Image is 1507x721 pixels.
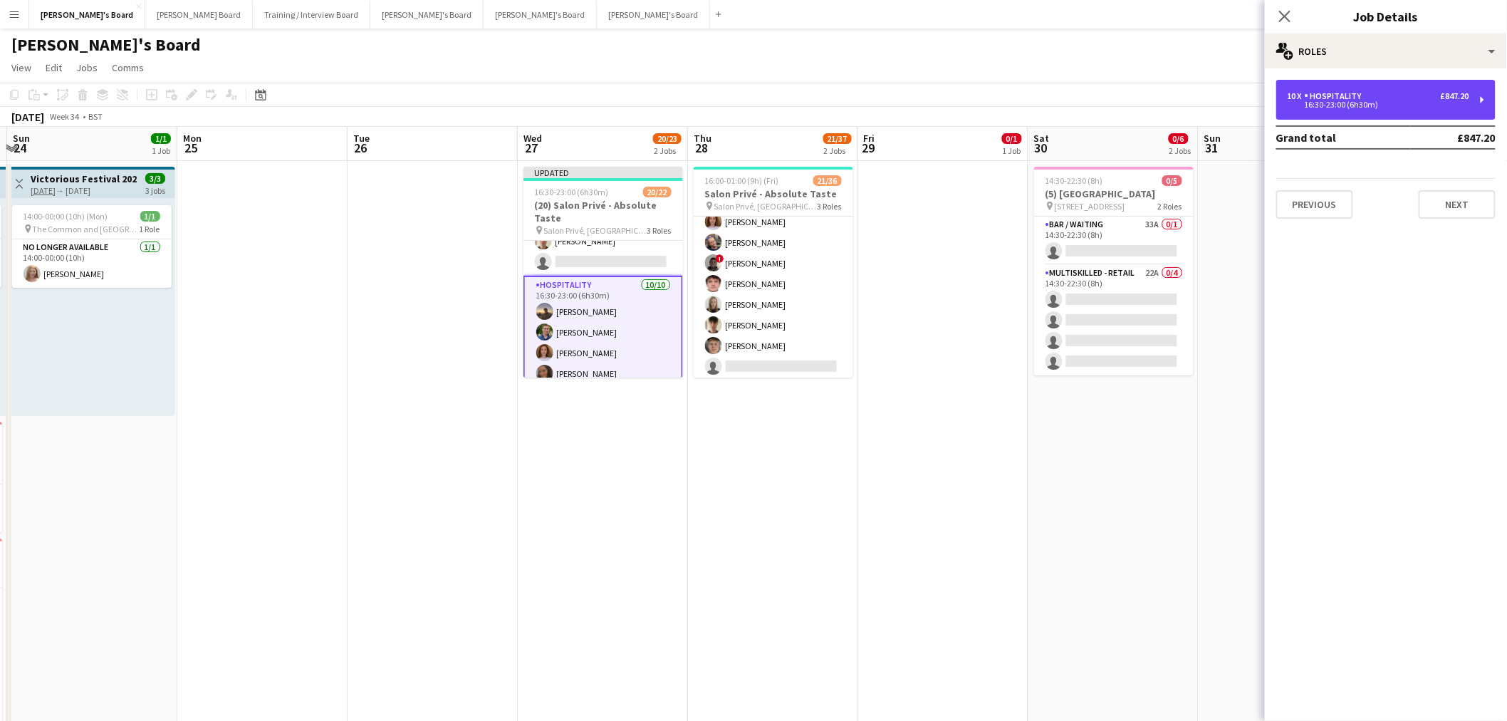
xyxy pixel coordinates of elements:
[716,254,724,263] span: !
[1158,201,1182,212] span: 2 Roles
[1265,34,1507,68] div: Roles
[11,61,31,74] span: View
[1003,145,1021,156] div: 1 Job
[1288,101,1469,108] div: 16:30-23:00 (6h30m)
[12,205,172,288] app-job-card: 14:00-00:00 (10h) (Mon)1/1 The Common and [GEOGRAPHIC_DATA], [GEOGRAPHIC_DATA], [GEOGRAPHIC_DATA]...
[31,172,137,185] h3: Victorious Festival 2025!🎸
[11,140,30,156] span: 24
[705,175,779,186] span: 16:00-01:00 (9h) (Fri)
[31,185,56,196] tcxspan: Call 22-08-2025 via 3CX
[818,201,842,212] span: 3 Roles
[145,1,253,28] button: [PERSON_NAME] Board
[1034,217,1194,265] app-card-role: Bar / Waiting33A0/114:30-22:30 (8h)
[1034,265,1194,375] app-card-role: Multiskilled - Retail22A0/414:30-22:30 (8h)
[6,58,37,77] a: View
[24,211,108,222] span: 14:00-00:00 (10h) (Mon)
[88,111,103,122] div: BST
[12,239,172,288] app-card-role: No Longer Available1/114:00-00:00 (10h)[PERSON_NAME]
[523,167,683,378] app-job-card: Updated16:30-23:00 (6h30m)20/22(20) Salon Privé - Absolute Taste Salon Privé, [GEOGRAPHIC_DATA]3 ...
[694,167,853,378] app-job-card: 16:00-01:00 (9h) (Fri)21/36Salon Privé - Absolute Taste Salon Privé, [GEOGRAPHIC_DATA]3 Roles[PER...
[11,110,44,124] div: [DATE]
[40,58,68,77] a: Edit
[33,224,140,234] span: The Common and [GEOGRAPHIC_DATA], [GEOGRAPHIC_DATA], [GEOGRAPHIC_DATA]
[1276,126,1411,149] td: Grand total
[11,34,201,56] h1: [PERSON_NAME]'s Board
[597,1,710,28] button: [PERSON_NAME]'s Board
[1034,187,1194,200] h3: (5) [GEOGRAPHIC_DATA]
[523,199,683,224] h3: (20) Salon Privé - Absolute Taste
[145,173,165,184] span: 3/3
[521,140,542,156] span: 27
[370,1,484,28] button: [PERSON_NAME]'s Board
[1045,175,1103,186] span: 14:30-22:30 (8h)
[1441,91,1469,101] div: £847.20
[1032,140,1050,156] span: 30
[106,58,150,77] a: Comms
[1034,167,1194,375] app-job-card: 14:30-22:30 (8h)0/5(5) [GEOGRAPHIC_DATA] [STREET_ADDRESS]2 RolesBar / Waiting33A0/114:30-22:30 (8...
[823,133,852,144] span: 21/37
[523,167,683,178] div: Updated
[112,61,144,74] span: Comms
[152,145,170,156] div: 1 Job
[71,58,103,77] a: Jobs
[647,225,672,236] span: 3 Roles
[1276,190,1353,219] button: Previous
[140,224,160,234] span: 1 Role
[535,187,609,197] span: 16:30-23:00 (6h30m)
[1169,145,1191,156] div: 2 Jobs
[1265,7,1507,26] h3: Job Details
[1288,91,1305,101] div: 10 x
[643,187,672,197] span: 20/22
[1411,126,1496,149] td: £847.20
[183,132,202,145] span: Mon
[523,132,542,145] span: Wed
[151,133,171,144] span: 1/1
[1305,91,1367,101] div: Hospitality
[694,187,853,200] h3: Salon Privé - Absolute Taste
[13,132,30,145] span: Sun
[824,145,851,156] div: 2 Jobs
[692,140,711,156] span: 28
[353,132,370,145] span: Tue
[351,140,370,156] span: 26
[1002,133,1022,144] span: 0/1
[694,105,853,628] app-card-role: [PERSON_NAME][PERSON_NAME][PERSON_NAME][PERSON_NAME]![PERSON_NAME][PERSON_NAME][PERSON_NAME][PERS...
[76,61,98,74] span: Jobs
[145,184,165,196] div: 3 jobs
[1202,140,1221,156] span: 31
[864,132,875,145] span: Fri
[654,145,681,156] div: 2 Jobs
[694,132,711,145] span: Thu
[862,140,875,156] span: 29
[1169,133,1189,144] span: 0/6
[31,185,137,196] div: → [DATE]
[813,175,842,186] span: 21/36
[1162,175,1182,186] span: 0/5
[1204,132,1221,145] span: Sun
[523,276,683,513] app-card-role: Hospitality10/1016:30-23:00 (6h30m)[PERSON_NAME][PERSON_NAME][PERSON_NAME][PERSON_NAME]
[29,1,145,28] button: [PERSON_NAME]'s Board
[484,1,597,28] button: [PERSON_NAME]'s Board
[714,201,818,212] span: Salon Privé, [GEOGRAPHIC_DATA]
[1034,132,1050,145] span: Sat
[1055,201,1125,212] span: [STREET_ADDRESS]
[1419,190,1496,219] button: Next
[46,61,62,74] span: Edit
[140,211,160,222] span: 1/1
[181,140,202,156] span: 25
[47,111,83,122] span: Week 34
[653,133,682,144] span: 20/23
[544,225,647,236] span: Salon Privé, [GEOGRAPHIC_DATA]
[253,1,370,28] button: Training / Interview Board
